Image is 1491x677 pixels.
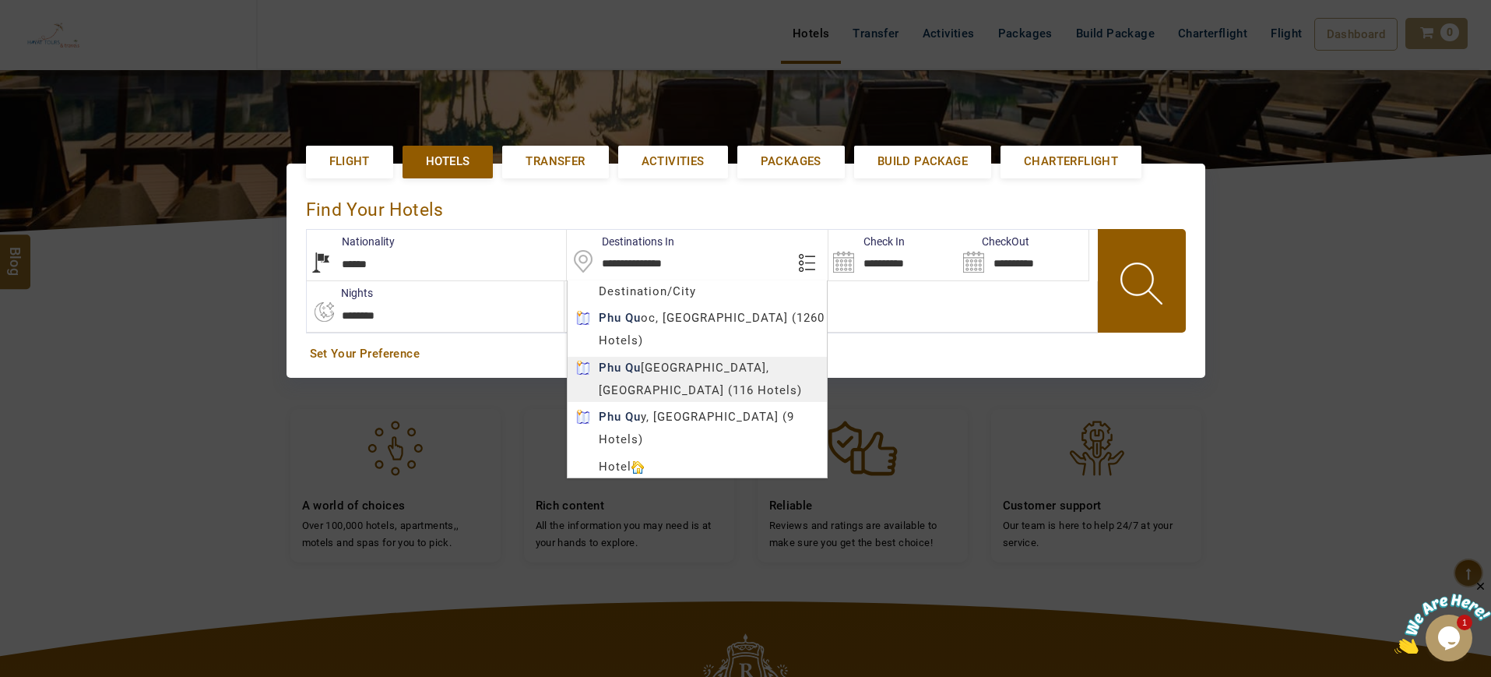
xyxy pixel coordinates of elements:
span: Transfer [526,153,585,170]
label: CheckOut [958,234,1029,249]
a: Hotels [403,146,493,178]
b: Phu [599,410,621,424]
span: Flight [329,153,370,170]
span: Activities [642,153,705,170]
b: Phu [599,361,621,375]
a: Activities [618,146,728,178]
b: Qu [625,311,641,325]
span: Packages [761,153,821,170]
a: Flight [306,146,393,178]
label: Nationality [307,234,395,249]
div: y, [GEOGRAPHIC_DATA] (9 Hotels) [568,406,827,451]
img: hotelicon.PNG [631,461,644,474]
b: Phu [599,311,621,325]
span: Charterflight [1024,153,1118,170]
div: [GEOGRAPHIC_DATA], [GEOGRAPHIC_DATA] (116 Hotels) [568,357,827,402]
label: Check In [828,234,905,249]
a: Build Package [854,146,991,178]
a: Charterflight [1000,146,1141,178]
div: Hotel [568,456,827,478]
span: Hotels [426,153,469,170]
div: Find Your Hotels [306,183,1186,229]
b: Qu [625,361,641,375]
input: Search [828,230,958,280]
label: Destinations In [567,234,674,249]
a: Transfer [502,146,608,178]
iframe: chat widget [1394,580,1491,654]
label: nights [306,285,373,301]
a: Set Your Preference [310,346,1182,362]
label: Rooms [564,285,634,301]
a: Packages [737,146,845,178]
div: oc, [GEOGRAPHIC_DATA] (1260 Hotels) [568,307,827,352]
span: Build Package [877,153,968,170]
input: Search [958,230,1088,280]
div: Destination/City [568,280,827,303]
b: Qu [625,410,641,424]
